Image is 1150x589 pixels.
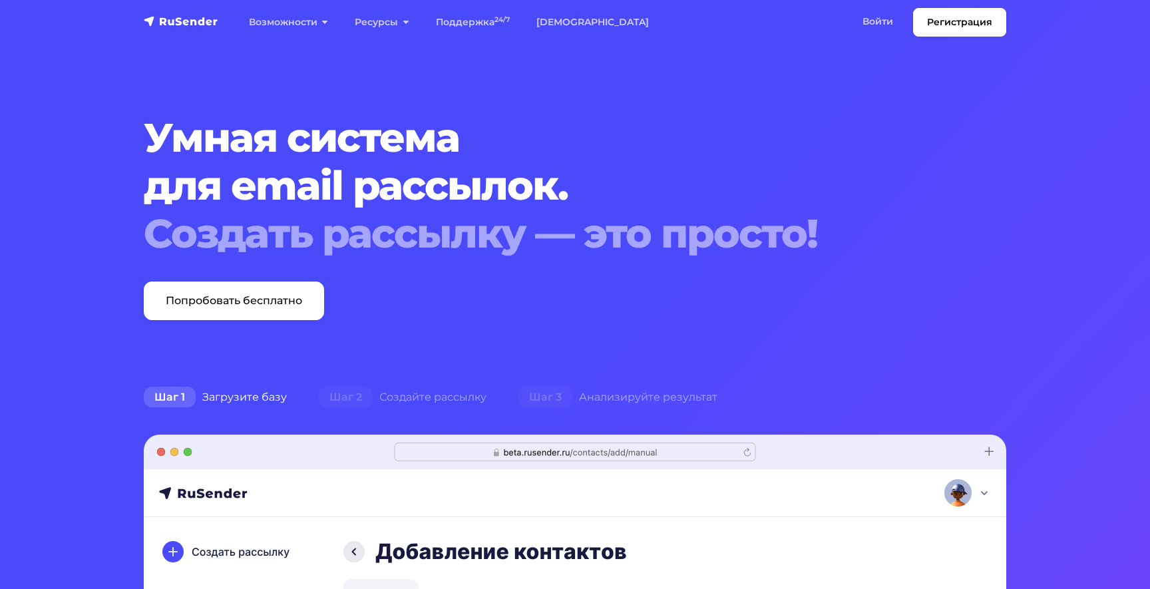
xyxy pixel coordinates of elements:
[523,9,662,36] a: [DEMOGRAPHIC_DATA]
[144,210,933,258] div: Создать рассылку — это просто!
[502,384,733,411] div: Анализируйте результат
[144,387,196,408] span: Шаг 1
[849,8,906,35] a: Войти
[236,9,341,36] a: Возможности
[423,9,523,36] a: Поддержка24/7
[144,15,218,28] img: RuSender
[341,9,422,36] a: Ресурсы
[518,387,572,408] span: Шаг 3
[144,114,933,258] h1: Умная система для email рассылок.
[319,387,373,408] span: Шаг 2
[913,8,1006,37] a: Регистрация
[144,282,324,320] a: Попробовать бесплатно
[128,384,303,411] div: Загрузите базу
[494,15,510,24] sup: 24/7
[303,384,502,411] div: Создайте рассылку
